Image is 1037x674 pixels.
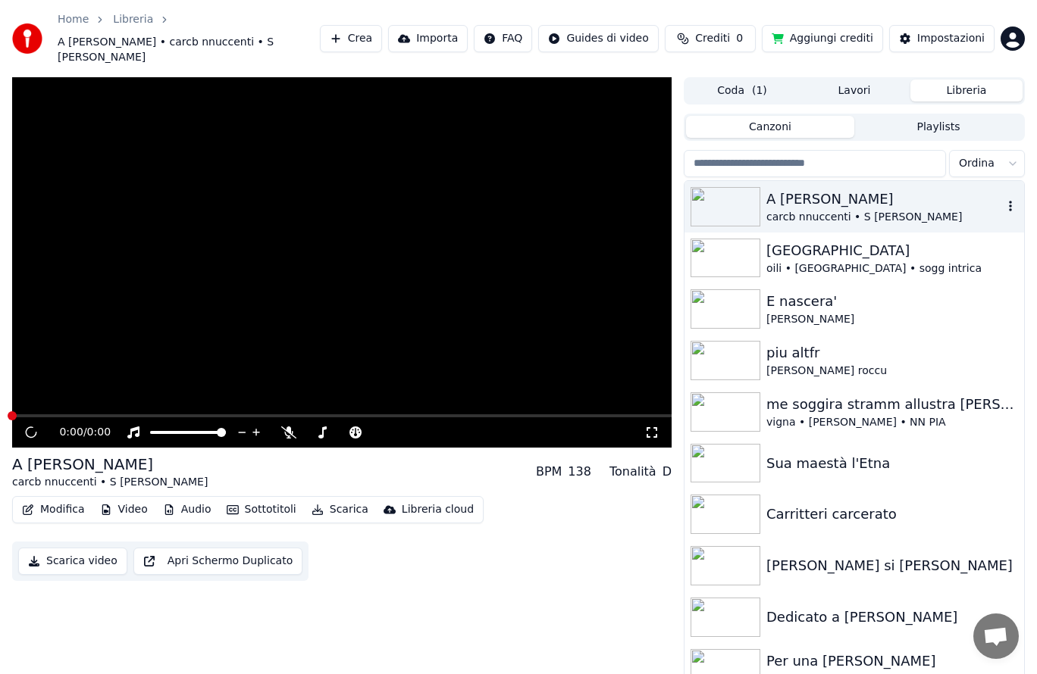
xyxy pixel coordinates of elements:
button: Coda [686,80,798,101]
button: Libreria [910,80,1023,101]
button: Crediti0 [665,25,756,52]
div: [GEOGRAPHIC_DATA] [766,240,1018,261]
div: [PERSON_NAME] roccu [766,364,1018,379]
button: Sottotitoli [221,499,302,520]
span: Crediti [695,31,730,46]
button: Impostazioni [889,25,995,52]
span: 0:00 [87,425,111,440]
img: youka [12,23,42,54]
div: E nascera' [766,291,1018,312]
div: Carritteri carcerato [766,504,1018,525]
button: Modifica [16,499,91,520]
div: carcb nnuccenti • S [PERSON_NAME] [12,475,208,490]
div: / [59,425,96,440]
span: ( 1 ) [752,83,767,98]
button: Audio [157,499,218,520]
button: Importa [388,25,468,52]
div: me soggira stramm allustra [PERSON_NAME] [766,394,1018,415]
a: Libreria [113,12,153,27]
button: Scarica [305,499,374,520]
a: Home [58,12,89,27]
div: D [663,463,672,481]
a: Aprire la chat [973,613,1019,659]
div: Dedicato a [PERSON_NAME] [766,607,1018,628]
div: A [PERSON_NAME] [12,454,208,475]
div: Per una [PERSON_NAME] [766,651,1018,672]
span: Ordina [959,156,995,171]
div: piu altfr [766,342,1018,364]
div: [PERSON_NAME] si [PERSON_NAME] [766,555,1018,576]
div: vigna • [PERSON_NAME] • NN PIA [766,415,1018,430]
button: Aggiungi crediti [762,25,883,52]
span: A [PERSON_NAME] • carcb nnuccenti • S [PERSON_NAME] [58,35,320,65]
nav: breadcrumb [58,12,320,65]
button: FAQ [474,25,532,52]
div: BPM [536,463,562,481]
button: Playlists [854,116,1023,138]
div: carcb nnuccenti • S [PERSON_NAME] [766,210,1003,225]
div: Libreria cloud [402,502,474,517]
button: Crea [320,25,382,52]
span: 0:00 [59,425,83,440]
button: Guides di video [538,25,658,52]
div: Impostazioni [917,31,985,46]
button: Lavori [798,80,910,101]
button: Video [94,499,154,520]
div: A [PERSON_NAME] [766,189,1003,210]
div: 138 [568,463,591,481]
div: Sua maestà l'Etna [766,453,1018,474]
div: oili • [GEOGRAPHIC_DATA] • sogg intrica [766,261,1018,276]
span: 0 [736,31,743,46]
button: Canzoni [686,116,854,138]
div: Tonalità [609,463,656,481]
button: Scarica video [18,548,127,575]
button: Apri Schermo Duplicato [133,548,302,575]
div: [PERSON_NAME] [766,312,1018,327]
